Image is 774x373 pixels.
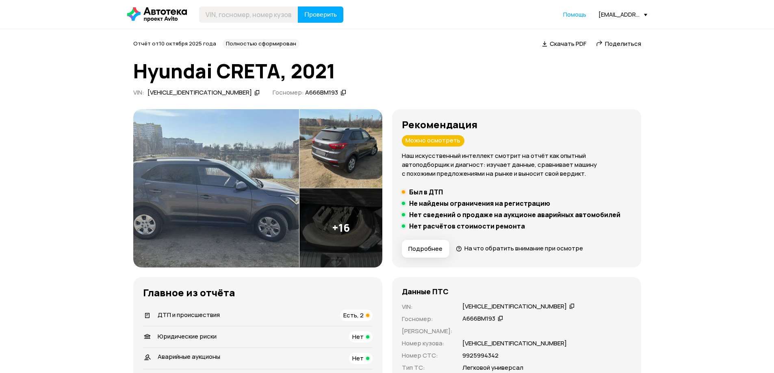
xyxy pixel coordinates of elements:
[402,351,453,360] p: Номер СТС :
[343,311,364,319] span: Есть, 2
[605,39,641,48] span: Поделиться
[542,39,586,48] a: Скачать PDF
[462,351,499,360] p: 9925994342
[402,135,464,147] div: Можно осмотреть
[133,88,144,97] span: VIN :
[352,354,364,362] span: Нет
[143,287,373,298] h3: Главное из отчёта
[402,302,453,311] p: VIN :
[402,119,631,130] h3: Рекомендация
[598,11,647,18] div: [EMAIL_ADDRESS][PERSON_NAME][DOMAIN_NAME]
[133,60,641,82] h1: Hyundai CRETA, 2021
[199,6,298,23] input: VIN, госномер, номер кузова
[402,315,453,323] p: Госномер :
[409,211,620,219] h5: Нет сведений о продаже на аукционе аварийных автомобилей
[402,327,453,336] p: [PERSON_NAME] :
[409,188,443,196] h5: Был в ДТП
[402,363,453,372] p: Тип ТС :
[158,352,220,361] span: Аварийные аукционы
[402,287,449,296] h4: Данные ПТС
[409,199,550,207] h5: Не найдены ограничения на регистрацию
[273,88,304,97] span: Госномер:
[304,11,337,18] span: Проверить
[147,88,252,97] div: [VEHICLE_IDENTIFICATION_NUMBER]
[223,39,299,49] div: Полностью сформирован
[462,339,567,348] p: [VEHICLE_IDENTIFICATION_NUMBER]
[402,339,453,348] p: Номер кузова :
[462,315,495,323] div: А666ВМ193
[402,151,631,178] p: Наш искусственный интеллект смотрит на отчёт как опытный автоподборщик и диагност: изучает данные...
[402,240,449,258] button: Подробнее
[550,39,586,48] span: Скачать PDF
[133,40,216,47] span: Отчёт от 10 октября 2025 года
[462,363,523,372] p: Легковой универсал
[464,244,583,252] span: На что обратить внимание при осмотре
[352,332,364,341] span: Нет
[563,11,586,19] a: Помощь
[298,6,343,23] button: Проверить
[409,222,525,230] h5: Нет расчётов стоимости ремонта
[462,302,567,311] div: [VEHICLE_IDENTIFICATION_NUMBER]
[408,245,442,253] span: Подробнее
[596,39,641,48] a: Поделиться
[563,11,586,18] span: Помощь
[456,244,583,252] a: На что обратить внимание при осмотре
[305,88,338,97] div: А666ВМ193
[158,310,220,319] span: ДТП и происшествия
[158,332,217,341] span: Юридические риски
